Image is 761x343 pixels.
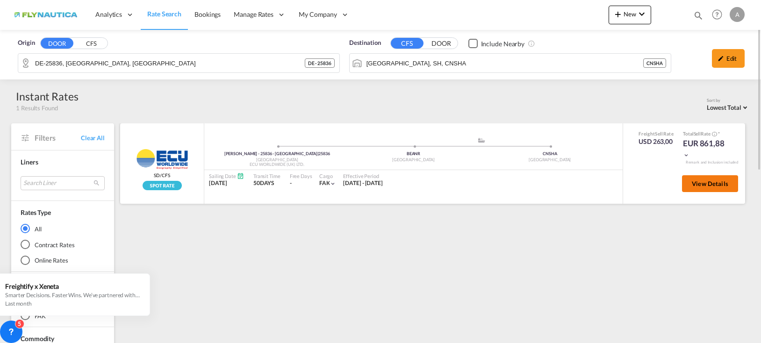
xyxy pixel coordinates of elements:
div: Include Nearby [481,39,525,49]
md-input-container: DE-25836, Garding, Schleswig-Holstein [18,54,339,72]
span: 1 Results Found [16,104,58,112]
span: Sell [694,131,701,136]
div: Transit Time [253,172,280,179]
div: - [290,179,292,187]
div: CNSHA [643,58,666,68]
input: Search by Door [35,56,305,70]
md-select: Select: Lowest Total [707,101,750,112]
span: Sell [655,131,663,136]
input: Search by Port [366,56,643,70]
button: DOOR [425,38,458,49]
span: FAK [319,179,330,186]
div: A [730,7,745,22]
md-icon: Unchecked: Ignores neighbouring ports when fetching rates.Checked : Includes neighbouring ports w... [528,40,535,47]
span: Subject to Remarks [717,131,720,136]
md-icon: icon-chevron-down [683,152,689,158]
span: Analytics [95,10,122,19]
span: Rate Search [147,10,181,18]
span: Origin [18,38,35,48]
img: Spot_rate_v2.png [143,181,182,190]
button: Spot Rates are dynamic & can fluctuate with time [711,130,717,137]
span: SD/CFS [154,172,170,179]
div: 50DAYS [253,179,280,187]
div: Free Days [290,172,312,179]
span: Commodity [21,335,54,343]
md-icon: icon-pencil [718,55,724,62]
md-icon: icon-magnify [693,10,704,21]
span: Help [709,7,725,22]
div: Sailing Date [209,172,244,179]
button: icon-plus 400-fgNewicon-chevron-down [609,6,651,24]
div: ECU WORLDWIDE (UK) LTD. [209,162,345,168]
span: View Details [692,180,728,187]
button: CFS [75,38,108,49]
div: Cargo [319,172,337,179]
img: dbeec6a0202a11f0ab01a7e422f9ff92.png [14,4,77,25]
div: Sort by [707,98,750,104]
img: ECU WORLDWIDE (UK) LTD. [132,149,193,170]
md-icon: assets/icons/custom/ship-fill.svg [476,138,487,143]
div: 14 Aug 2025 - 13 Sep 2025 [343,179,383,187]
span: [DATE] - [DATE] [343,179,383,186]
md-radio-button: Contract Rates [21,240,105,249]
div: USD 263,00 [639,137,674,146]
div: Rates Type [21,208,51,217]
md-checkbox: Checkbox No Ink [468,38,525,48]
span: My Company [299,10,337,19]
span: Clear All [81,134,105,142]
span: DE - 25836 [308,60,331,66]
div: Remark and Inclusion included [679,160,745,165]
span: | [317,151,319,156]
span: Manage Rates [234,10,273,19]
span: Lowest Total [707,104,741,111]
div: [DATE] [209,179,244,187]
md-icon: Schedules Available [237,172,244,179]
md-icon: icon-plus 400-fg [612,8,624,20]
div: [GEOGRAPHIC_DATA] [209,157,345,163]
span: 25836 [318,151,330,156]
button: DOOR [41,38,73,49]
div: Help [709,7,730,23]
md-input-container: Shanghai, SH, CNSHA [350,54,671,72]
div: BEANR [345,151,482,157]
span: New [612,10,647,18]
div: EUR 861,88 [683,138,730,160]
div: Instant Rates [16,89,79,104]
div: Freight Rate [639,130,674,137]
span: Liners [21,158,38,166]
span: [PERSON_NAME] - 25836 - [GEOGRAPHIC_DATA] [224,151,319,156]
span: Bookings [194,10,221,18]
div: [GEOGRAPHIC_DATA] [345,157,482,163]
div: Total Rate [683,130,730,138]
div: Effective Period [343,172,383,179]
div: Rollable available [143,181,182,190]
md-radio-button: Online Rates [21,256,105,265]
div: CNSHA [481,151,618,157]
md-radio-button: All [21,224,105,233]
span: Destination [349,38,381,48]
md-icon: icon-chevron-down [636,8,647,20]
div: [GEOGRAPHIC_DATA] [481,157,618,163]
md-icon: icon-chevron-down [330,180,336,187]
button: CFS [391,38,424,49]
span: Filters [35,133,81,143]
div: icon-magnify [693,10,704,24]
button: View Details [682,175,738,192]
div: icon-pencilEdit [712,49,745,68]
